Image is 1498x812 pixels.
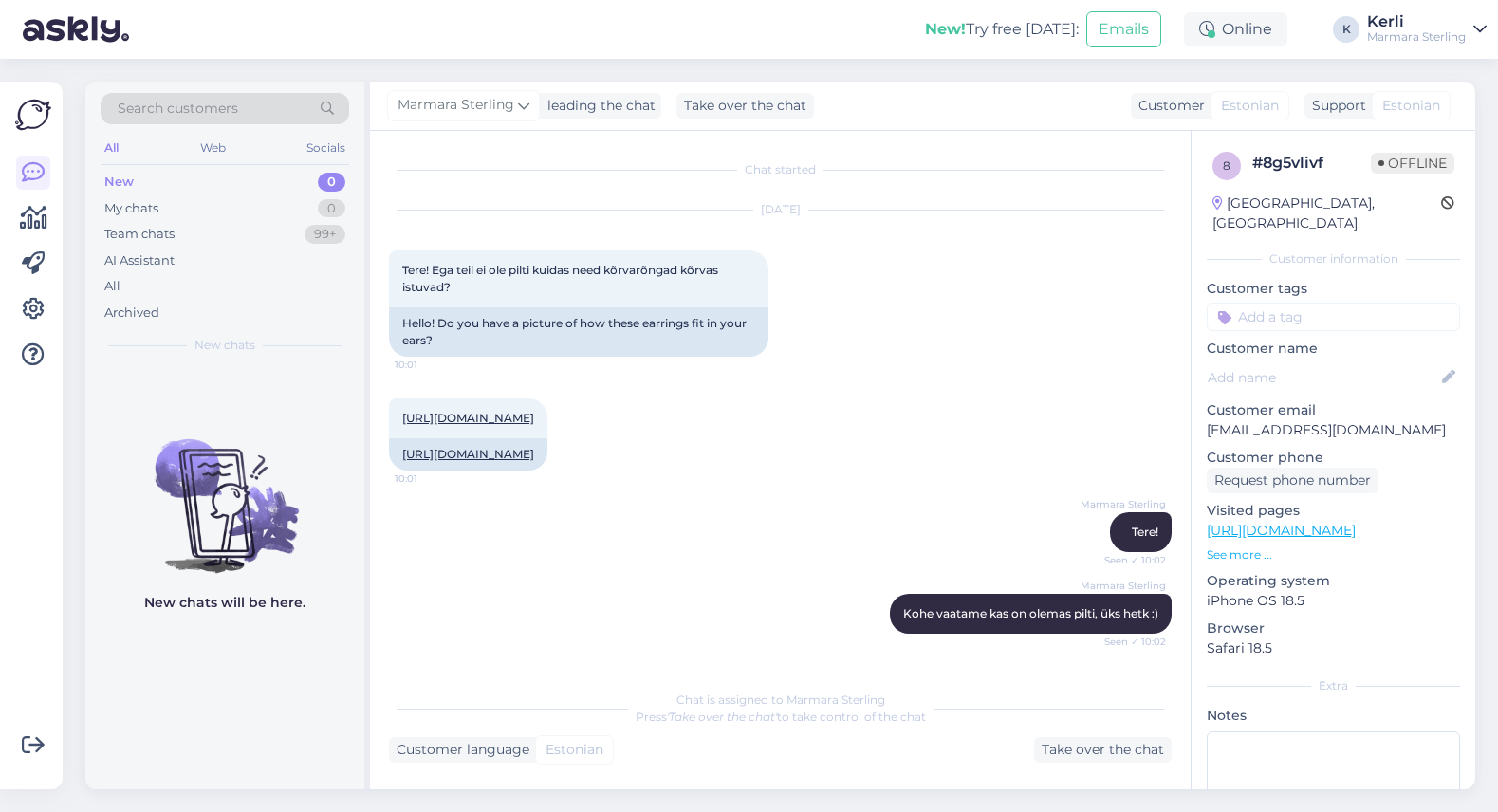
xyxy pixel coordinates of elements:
[1207,279,1460,299] p: Customer tags
[1207,400,1460,420] p: Customer email
[118,99,238,119] span: Search customers
[104,199,158,218] div: My chats
[1223,158,1230,173] span: 8
[318,173,345,192] div: 0
[1132,525,1158,539] span: Tere!
[101,136,122,160] div: All
[636,710,926,724] span: Press to take control of the chat
[1371,153,1454,174] span: Offline
[1086,11,1161,47] button: Emails
[1207,618,1460,638] p: Browser
[389,307,768,357] div: Hello! Do you have a picture of how these earrings fit in your ears?
[395,471,466,486] span: 10:01
[303,136,349,160] div: Socials
[305,225,345,244] div: 99+
[1221,96,1279,116] span: Estonian
[389,201,1172,218] div: [DATE]
[104,304,159,323] div: Archived
[104,251,175,270] div: AI Assistant
[1131,96,1205,116] div: Customer
[144,593,305,613] p: New chats will be here.
[676,93,814,119] div: Take over the chat
[1081,497,1166,511] span: Marmara Sterling
[104,277,120,296] div: All
[676,692,885,707] span: Chat is assigned to Marmara Sterling
[402,263,721,294] span: Tere! Ega teil ei ole pilti kuidas need kõrvarõngad kõrvas istuvad?
[903,606,1158,620] span: Kohe vaatame kas on olemas pilti, üks hetk :)
[1333,16,1359,43] div: K
[398,95,514,116] span: Marmara Sterling
[196,136,230,160] div: Web
[1207,571,1460,591] p: Operating system
[667,710,777,724] i: 'Take over the chat'
[1207,339,1460,359] p: Customer name
[1367,14,1487,45] a: KerliMarmara Sterling
[1304,96,1366,116] div: Support
[1184,12,1287,46] div: Online
[1212,194,1441,233] div: [GEOGRAPHIC_DATA], [GEOGRAPHIC_DATA]
[540,96,656,116] div: leading the chat
[1095,635,1166,649] span: Seen ✓ 10:02
[85,405,364,576] img: No chats
[1207,638,1460,658] p: Safari 18.5
[925,18,1079,41] div: Try free [DATE]:
[1207,448,1460,468] p: Customer phone
[1207,303,1460,331] input: Add a tag
[1081,579,1166,593] span: Marmara Sterling
[1207,546,1460,563] p: See more ...
[1207,677,1460,694] div: Extra
[925,20,966,38] b: New!
[1207,420,1460,440] p: [EMAIL_ADDRESS][DOMAIN_NAME]
[1095,553,1166,567] span: Seen ✓ 10:02
[402,411,534,425] a: [URL][DOMAIN_NAME]
[15,97,51,133] img: Askly Logo
[1034,737,1172,763] div: Take over the chat
[1207,250,1460,268] div: Customer information
[1207,591,1460,611] p: iPhone OS 18.5
[194,337,255,354] span: New chats
[389,740,529,760] div: Customer language
[389,161,1172,178] div: Chat started
[1367,14,1466,29] div: Kerli
[1382,96,1440,116] span: Estonian
[1252,152,1371,175] div: # 8g5vlivf
[395,358,466,372] span: 10:01
[104,173,134,192] div: New
[1367,29,1466,45] div: Marmara Sterling
[1207,501,1460,521] p: Visited pages
[1207,706,1460,726] p: Notes
[1207,468,1378,493] div: Request phone number
[1207,522,1356,539] a: [URL][DOMAIN_NAME]
[1081,660,1166,674] span: Marmara Sterling
[104,225,175,244] div: Team chats
[1208,367,1438,388] input: Add name
[402,447,534,461] a: [URL][DOMAIN_NAME]
[318,199,345,218] div: 0
[546,740,603,760] span: Estonian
